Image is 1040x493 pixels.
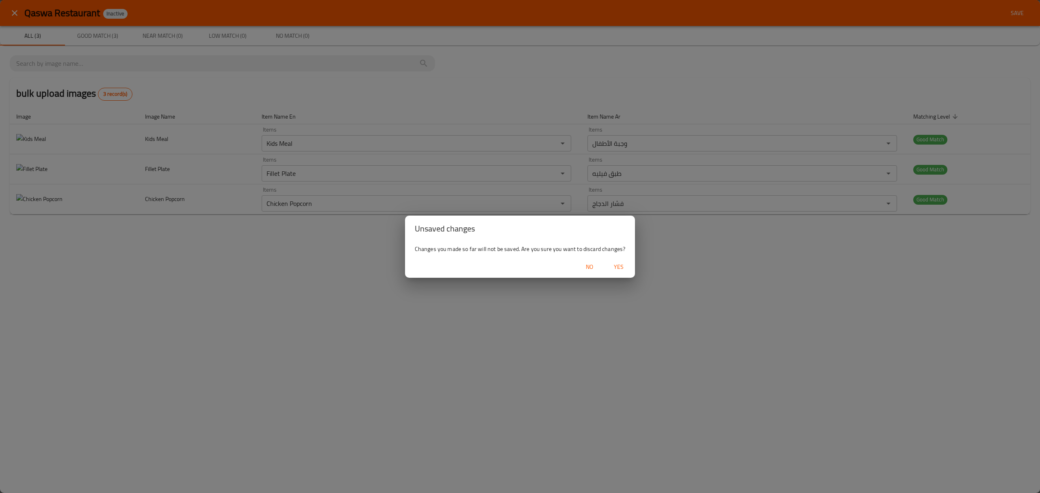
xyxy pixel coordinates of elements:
div: Changes you made so far will not be saved. Are you sure you want to discard changes? [405,242,635,256]
h2: Unsaved changes [415,222,626,235]
span: No [580,262,599,272]
button: No [576,259,602,275]
span: Yes [609,262,628,272]
button: Yes [606,259,632,275]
